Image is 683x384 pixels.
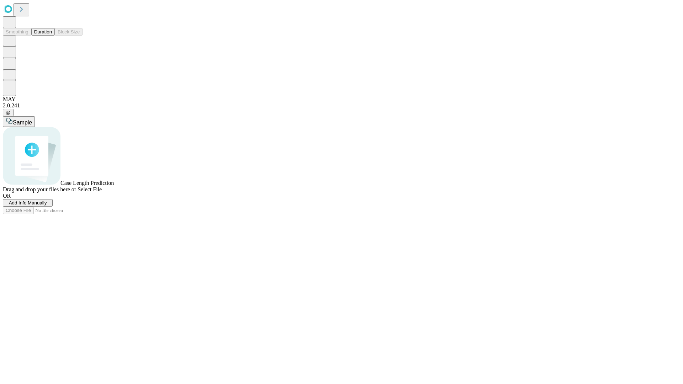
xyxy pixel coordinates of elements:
[60,180,114,186] span: Case Length Prediction
[9,200,47,206] span: Add Info Manually
[3,199,53,207] button: Add Info Manually
[55,28,83,36] button: Block Size
[78,186,102,192] span: Select File
[3,186,76,192] span: Drag and drop your files here or
[31,28,55,36] button: Duration
[6,110,11,115] span: @
[3,109,14,116] button: @
[13,119,32,126] span: Sample
[3,116,35,127] button: Sample
[3,193,11,199] span: OR
[3,28,31,36] button: Smoothing
[3,102,680,109] div: 2.0.241
[3,96,680,102] div: MAY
